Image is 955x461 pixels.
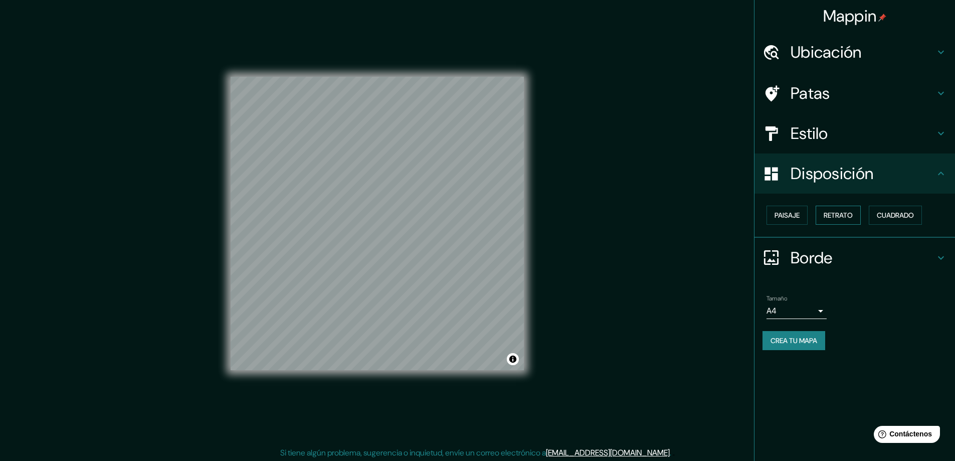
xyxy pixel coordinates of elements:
canvas: Mapa [231,77,524,370]
button: Retrato [816,206,861,225]
font: Cuadrado [877,211,914,220]
div: A4 [767,303,827,319]
button: Crea tu mapa [762,331,825,350]
font: Estilo [791,123,828,144]
button: Activar o desactivar atribución [507,353,519,365]
font: Crea tu mapa [771,336,817,345]
iframe: Lanzador de widgets de ayuda [866,422,944,450]
div: Disposición [754,153,955,194]
font: Patas [791,83,830,104]
font: . [670,447,671,458]
font: Ubicación [791,42,862,63]
font: . [671,447,673,458]
font: Paisaje [775,211,800,220]
button: Paisaje [767,206,808,225]
font: Retrato [824,211,853,220]
font: Tamaño [767,294,787,302]
font: A4 [767,305,777,316]
font: Mappin [823,6,877,27]
a: [EMAIL_ADDRESS][DOMAIN_NAME] [546,447,670,458]
button: Cuadrado [869,206,922,225]
div: Estilo [754,113,955,153]
font: Disposición [791,163,873,184]
div: Ubicación [754,32,955,72]
img: pin-icon.png [878,14,886,22]
font: . [673,447,675,458]
div: Patas [754,73,955,113]
font: Si tiene algún problema, sugerencia o inquietud, envíe un correo electrónico a [280,447,546,458]
font: Borde [791,247,833,268]
div: Borde [754,238,955,278]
